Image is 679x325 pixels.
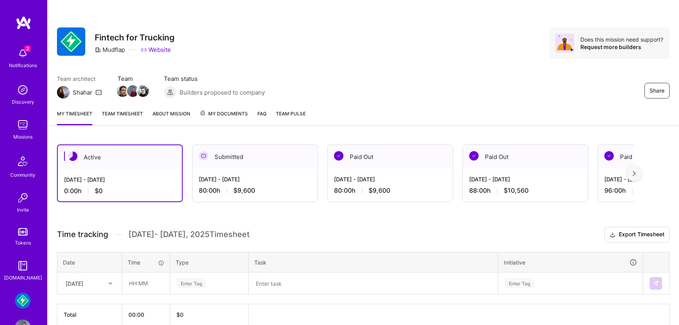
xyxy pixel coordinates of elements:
span: Share [650,87,664,95]
span: $9,600 [369,186,390,195]
img: teamwork [15,117,31,133]
span: $10,560 [504,186,529,195]
span: [DATE] - [DATE] , 2025 Timesheet [128,230,250,239]
div: Community [10,171,35,179]
div: Mudflap [95,46,125,54]
span: Time tracking [57,230,108,239]
a: Website [141,46,171,54]
div: 80:00 h [199,186,311,195]
span: Builders proposed to company [180,88,265,97]
span: Team architect [57,75,102,83]
i: icon Chevron [108,281,112,285]
a: My timesheet [57,110,92,125]
div: Initiative [504,258,637,267]
div: Invite [17,206,29,214]
div: Shahar [73,88,92,97]
img: logo [16,16,31,30]
div: [DOMAIN_NAME] [4,274,42,282]
img: Team Member Avatar [117,85,128,97]
a: FAQ [257,110,266,125]
div: [DATE] - [DATE] [334,175,446,183]
th: Type [170,252,249,272]
img: bell [15,46,31,61]
span: Team status [164,75,265,83]
img: Paid Out [334,151,343,161]
img: Builders proposed to company [164,86,176,99]
div: Paid Out [463,145,588,169]
input: HH:MM [123,273,169,294]
img: Paid Out [604,151,614,161]
div: [DATE] - [DATE] [469,175,582,183]
a: Team timesheet [102,110,143,125]
div: Time [128,258,164,267]
a: Mudflap: Fintech for Trucking [13,293,33,309]
span: 2 [24,46,31,52]
a: My Documents [200,110,248,125]
img: Submit [653,280,659,287]
h3: Fintech for Trucking [95,33,174,42]
span: $ 0 [176,311,184,318]
img: tokens [18,228,28,236]
div: Does this mission need support? [580,36,663,43]
img: Mudflap: Fintech for Trucking [15,293,31,309]
div: Tokens [15,239,31,247]
img: Team Member Avatar [137,85,149,97]
span: $9,600 [233,186,255,195]
div: Request more builders [580,43,663,51]
div: 0:00 h [64,187,176,195]
button: Export Timesheet [604,227,670,243]
a: Team Pulse [276,110,306,125]
div: Paid Out [328,145,453,169]
span: Team [117,75,148,83]
img: right [633,171,636,176]
span: Team Pulse [276,111,306,117]
img: Active [68,152,77,161]
img: Company Logo [57,27,85,56]
i: icon Mail [95,89,102,95]
a: Team Member Avatar [128,84,138,98]
div: Notifications [9,61,37,69]
button: Share [644,83,670,99]
img: guide book [15,258,31,274]
img: Team Member Avatar [127,85,139,97]
th: Date [57,252,122,272]
div: Enter Tag [177,277,206,289]
div: Missions [13,133,33,141]
img: Team Architect [57,86,70,99]
div: 80:00 h [334,186,446,195]
div: 88:00 h [469,186,582,195]
a: About Mission [152,110,190,125]
span: My Documents [200,110,248,118]
div: [DATE] - [DATE] [64,175,176,184]
span: $0 [95,187,103,195]
a: Team Member Avatar [117,84,128,98]
img: Submitted [199,151,208,161]
div: Submitted [193,145,317,169]
img: Paid Out [469,151,479,161]
img: Invite [15,190,31,206]
div: Active [58,145,182,169]
i: icon Download [609,231,616,239]
div: [DATE] [66,279,83,287]
div: [DATE] - [DATE] [199,175,311,183]
div: Enter Tag [505,277,534,289]
i: icon CompanyGray [95,47,101,53]
img: discovery [15,82,31,98]
div: Discovery [12,98,34,106]
img: Community [13,152,32,171]
a: Team Member Avatar [138,84,148,98]
th: Task [249,252,498,272]
img: Avatar [555,34,574,53]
